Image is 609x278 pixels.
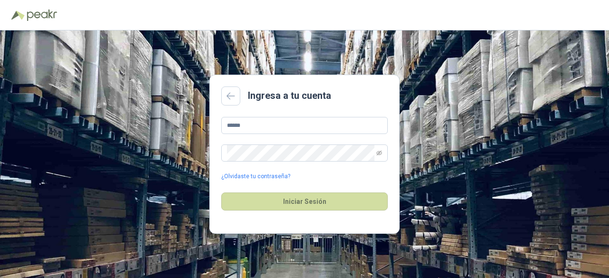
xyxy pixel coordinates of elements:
[11,10,25,20] img: Logo
[248,88,331,103] h2: Ingresa a tu cuenta
[221,192,388,211] button: Iniciar Sesión
[221,172,290,181] a: ¿Olvidaste tu contraseña?
[376,150,382,156] span: eye-invisible
[27,10,57,21] img: Peakr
